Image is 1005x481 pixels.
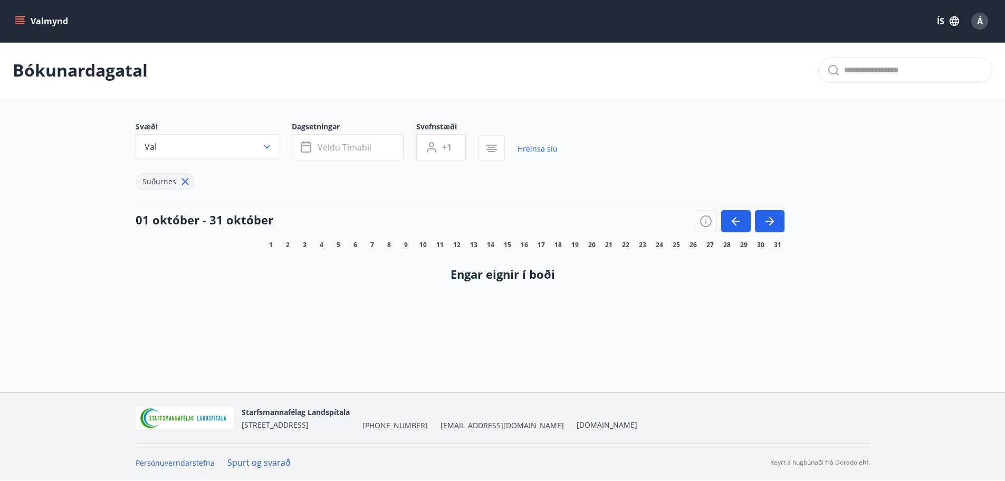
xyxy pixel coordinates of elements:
[723,241,731,249] span: 28
[770,458,870,467] p: Keyrt á hugbúnaði frá Dorado ehf.
[292,134,404,161] button: Veldu tímabil
[605,241,612,249] span: 21
[286,241,290,249] span: 2
[518,137,558,161] a: Hreinsa síu
[470,241,477,249] span: 13
[706,241,714,249] span: 27
[622,241,629,249] span: 22
[740,241,748,249] span: 29
[656,241,663,249] span: 24
[337,241,340,249] span: 5
[931,12,965,31] button: ÍS
[588,241,596,249] span: 20
[13,59,148,82] p: Bókunardagatal
[419,241,427,249] span: 10
[136,407,234,430] img: 55zIgFoyM5pksCsVQ4sUOj1FUrQvjI8pi0QwpkWm.png
[404,241,408,249] span: 9
[136,458,215,468] a: Persónuverndarstefna
[577,420,637,430] a: [DOMAIN_NAME]
[362,420,428,431] span: [PHONE_NUMBER]
[453,241,461,249] span: 12
[370,241,374,249] span: 7
[142,176,176,186] span: Suðurnes
[136,173,194,190] div: Suðurnes
[152,266,853,282] h4: Engar eignir í boði
[353,241,357,249] span: 6
[242,407,350,417] span: Starfsmannafélag Landspítala
[416,134,466,161] button: +1
[145,141,157,153] span: Val
[774,241,781,249] span: 31
[320,241,323,249] span: 4
[136,134,279,159] button: Val
[387,241,391,249] span: 8
[538,241,545,249] span: 17
[967,8,992,34] button: Á
[318,142,371,153] span: Veldu tímabil
[554,241,562,249] span: 18
[571,241,579,249] span: 19
[690,241,697,249] span: 26
[227,457,291,468] a: Spurt og svarað
[436,241,444,249] span: 11
[487,241,494,249] span: 14
[673,241,680,249] span: 25
[504,241,511,249] span: 15
[757,241,764,249] span: 30
[416,121,478,134] span: Svefnstæði
[442,142,452,153] span: +1
[136,212,273,228] h4: 01 október - 31 október
[303,241,307,249] span: 3
[242,420,309,430] span: [STREET_ADDRESS]
[639,241,646,249] span: 23
[269,241,273,249] span: 1
[441,420,564,431] span: [EMAIL_ADDRESS][DOMAIN_NAME]
[136,121,292,134] span: Svæði
[977,15,983,27] span: Á
[13,12,72,31] button: menu
[292,121,416,134] span: Dagsetningar
[521,241,528,249] span: 16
